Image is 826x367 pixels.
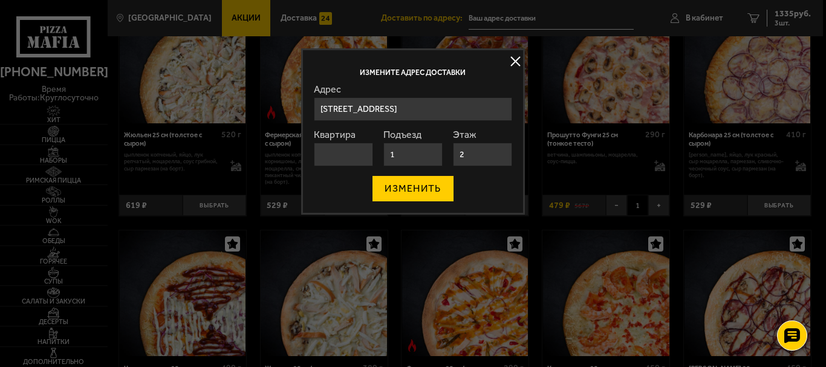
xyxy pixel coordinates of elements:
label: Этаж [453,130,513,140]
button: ИЗМЕНИТЬ [372,175,454,202]
p: Измените адрес доставки [314,69,512,76]
label: Подъезд [383,130,443,140]
label: Квартира [314,130,374,140]
label: Адрес [314,85,512,94]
